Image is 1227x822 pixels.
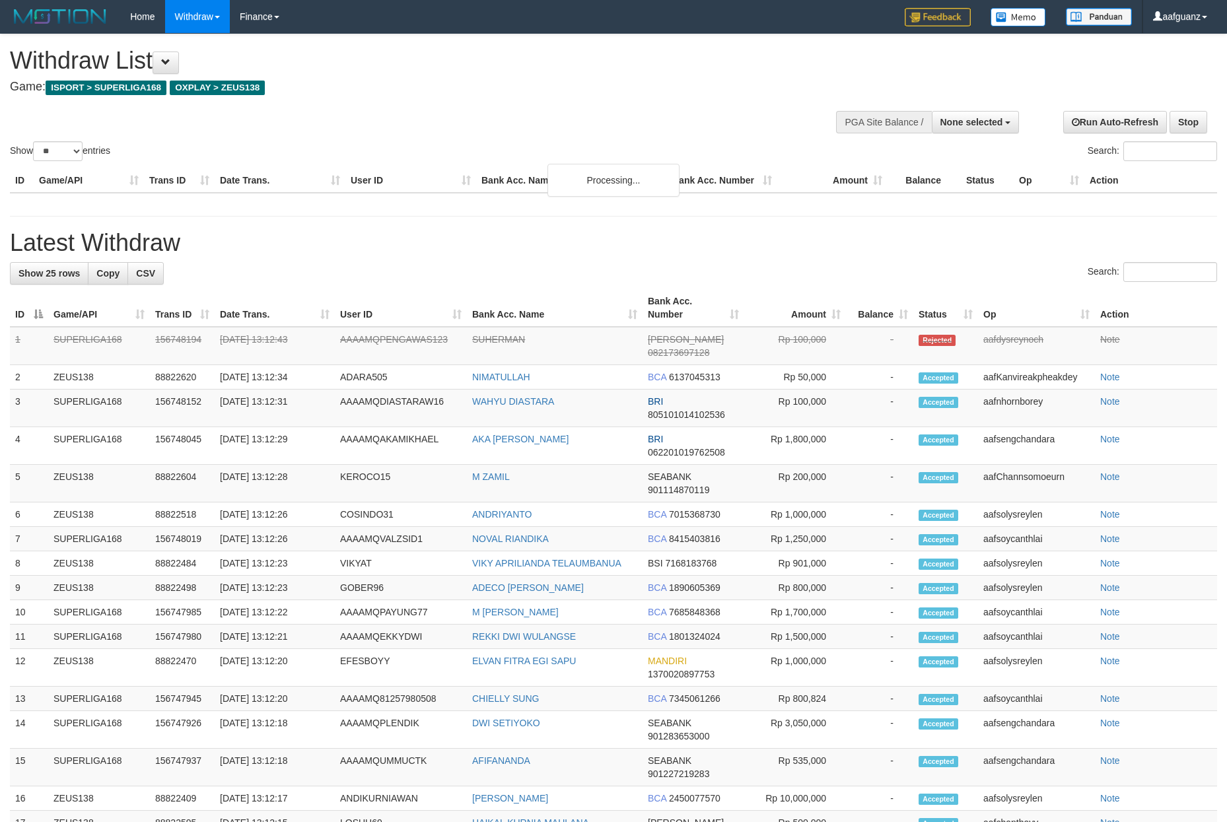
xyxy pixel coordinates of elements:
td: aafsolysreylen [978,649,1095,687]
td: aafsengchandara [978,749,1095,786]
td: - [846,365,913,390]
a: DWI SETIYOKO [472,718,540,728]
td: 8 [10,551,48,576]
td: 88822484 [150,551,215,576]
th: Amount [777,168,888,193]
td: 156748019 [150,527,215,551]
td: Rp 100,000 [744,327,846,365]
span: Copy 7168183768 to clipboard [665,558,717,568]
img: MOTION_logo.png [10,7,110,26]
td: Rp 535,000 [744,749,846,786]
span: Copy 901114870119 to clipboard [648,485,709,495]
td: Rp 800,000 [744,576,846,600]
td: aafsoycanthlai [978,625,1095,649]
a: REKKI DWI WULANGSE [472,631,576,642]
td: AAAAMQPLENDIK [335,711,467,749]
td: ZEUS138 [48,551,150,576]
span: BCA [648,372,666,382]
td: Rp 1,000,000 [744,649,846,687]
td: - [846,749,913,786]
th: Status: activate to sort column ascending [913,289,978,327]
a: AFIFANANDA [472,755,530,766]
span: [PERSON_NAME] [648,334,724,345]
td: 5 [10,465,48,502]
th: Game/API: activate to sort column ascending [48,289,150,327]
th: Bank Acc. Name [476,168,667,193]
td: [DATE] 13:12:23 [215,551,335,576]
td: - [846,327,913,365]
span: Copy 2450077570 to clipboard [669,793,720,804]
a: Note [1100,334,1120,345]
td: 88822498 [150,576,215,600]
a: Note [1100,509,1120,520]
th: Status [961,168,1014,193]
span: Accepted [919,510,958,521]
td: AAAAMQVALZSID1 [335,527,467,551]
span: MANDIRI [648,656,687,666]
span: Accepted [919,397,958,408]
span: Copy 805101014102536 to clipboard [648,409,725,420]
th: ID [10,168,34,193]
a: M ZAMIL [472,471,510,482]
td: Rp 1,700,000 [744,600,846,625]
a: Note [1100,631,1120,642]
span: Accepted [919,632,958,643]
td: AAAAMQPAYUNG77 [335,600,467,625]
span: Copy 8415403816 to clipboard [669,533,720,544]
a: SUHERMAN [472,334,525,345]
span: Accepted [919,794,958,805]
th: Balance: activate to sort column ascending [846,289,913,327]
span: BRI [648,434,663,444]
span: OXPLAY > ZEUS138 [170,81,265,95]
a: VIKY APRILIANDA TELAUMBANUA [472,558,621,568]
th: Action [1084,168,1217,193]
span: Rejected [919,335,956,346]
img: Button%20Memo.svg [991,8,1046,26]
td: 9 [10,576,48,600]
td: [DATE] 13:12:26 [215,527,335,551]
select: Showentries [33,141,83,161]
td: 156747937 [150,749,215,786]
td: 14 [10,711,48,749]
td: - [846,687,913,711]
td: SUPERLIGA168 [48,427,150,465]
td: 88822409 [150,786,215,811]
td: - [846,576,913,600]
td: ZEUS138 [48,502,150,527]
span: Copy [96,268,120,279]
td: AAAAMQPENGAWAS123 [335,327,467,365]
span: Accepted [919,694,958,705]
td: ZEUS138 [48,365,150,390]
span: Accepted [919,434,958,446]
td: ADARA505 [335,365,467,390]
th: Bank Acc. Number: activate to sort column ascending [643,289,744,327]
td: SUPERLIGA168 [48,749,150,786]
th: Op: activate to sort column ascending [978,289,1095,327]
a: Note [1100,372,1120,382]
td: Rp 100,000 [744,390,846,427]
span: Copy 082173697128 to clipboard [648,347,709,358]
span: Accepted [919,607,958,619]
span: Accepted [919,756,958,767]
span: SEABANK [648,471,691,482]
td: Rp 1,500,000 [744,625,846,649]
td: 3 [10,390,48,427]
td: ZEUS138 [48,465,150,502]
a: AKA [PERSON_NAME] [472,434,569,444]
a: WAHYU DIASTARA [472,396,554,407]
a: Note [1100,793,1120,804]
input: Search: [1123,262,1217,282]
span: Accepted [919,372,958,384]
h1: Latest Withdraw [10,230,1217,256]
th: Balance [888,168,961,193]
a: CHIELLY SUNG [472,693,539,704]
td: AAAAMQEKKYDWI [335,625,467,649]
a: ANDRIYANTO [472,509,532,520]
td: SUPERLIGA168 [48,600,150,625]
a: Note [1100,656,1120,666]
td: aafsengchandara [978,711,1095,749]
span: Copy 1801324024 to clipboard [669,631,720,642]
td: SUPERLIGA168 [48,687,150,711]
span: Accepted [919,656,958,668]
a: Note [1100,434,1120,444]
